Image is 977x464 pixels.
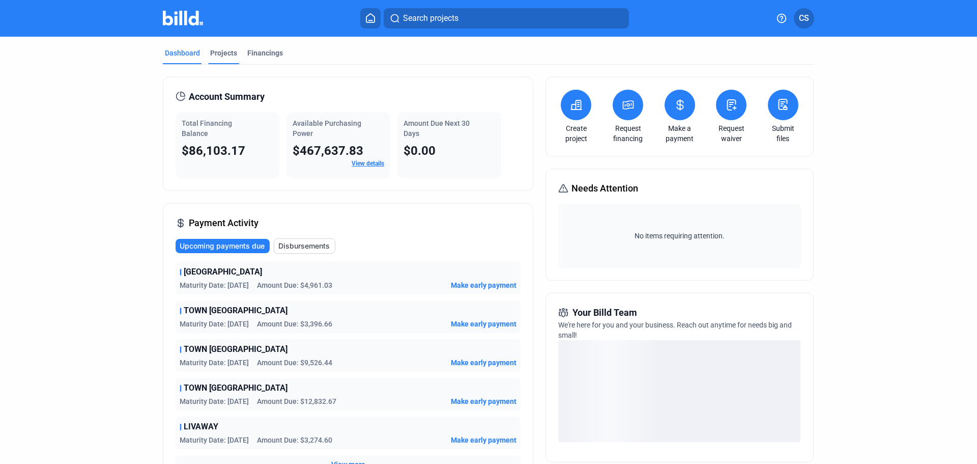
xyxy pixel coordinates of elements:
[257,280,332,290] span: Amount Due: $4,961.03
[572,306,637,320] span: Your Billd Team
[257,396,336,406] span: Amount Due: $12,832.67
[278,241,330,251] span: Disbursements
[451,280,516,290] button: Make early payment
[451,358,516,368] button: Make early payment
[610,123,646,144] a: Request financing
[558,321,792,339] span: We're here for you and your business. Reach out anytime for needs big and small!
[571,181,638,196] span: Needs Attention
[404,144,436,158] span: $0.00
[189,216,258,230] span: Payment Activity
[184,343,288,356] span: TOWN [GEOGRAPHIC_DATA]
[165,48,200,58] div: Dashboard
[184,266,262,278] span: [GEOGRAPHIC_DATA]
[210,48,237,58] div: Projects
[403,12,458,24] span: Search projects
[176,239,270,253] button: Upcoming payments due
[562,231,796,241] span: No items requiring attention.
[257,319,332,329] span: Amount Due: $3,396.66
[293,144,363,158] span: $467,637.83
[247,48,283,58] div: Financings
[451,396,516,406] button: Make early payment
[799,12,809,24] span: CS
[293,119,361,138] span: Available Purchasing Power
[180,280,249,290] span: Maturity Date: [DATE]
[180,319,249,329] span: Maturity Date: [DATE]
[274,238,335,254] button: Disbursements
[558,123,594,144] a: Create project
[352,160,384,167] a: View details
[257,358,332,368] span: Amount Due: $9,526.44
[257,435,332,445] span: Amount Due: $3,274.60
[182,119,232,138] span: Total Financing Balance
[184,305,288,317] span: TOWN [GEOGRAPHIC_DATA]
[180,435,249,445] span: Maturity Date: [DATE]
[182,144,245,158] span: $86,103.17
[384,8,629,29] button: Search projects
[662,123,698,144] a: Make a payment
[558,340,800,442] div: loading
[180,241,265,251] span: Upcoming payments due
[184,382,288,394] span: TOWN [GEOGRAPHIC_DATA]
[184,421,218,433] span: LIVAWAY
[404,119,470,138] span: Amount Due Next 30 Days
[189,90,265,104] span: Account Summary
[163,11,203,25] img: Billd Company Logo
[794,8,814,29] button: CS
[713,123,749,144] a: Request waiver
[180,358,249,368] span: Maturity Date: [DATE]
[451,319,516,329] button: Make early payment
[765,123,801,144] a: Submit files
[180,396,249,406] span: Maturity Date: [DATE]
[451,435,516,445] button: Make early payment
